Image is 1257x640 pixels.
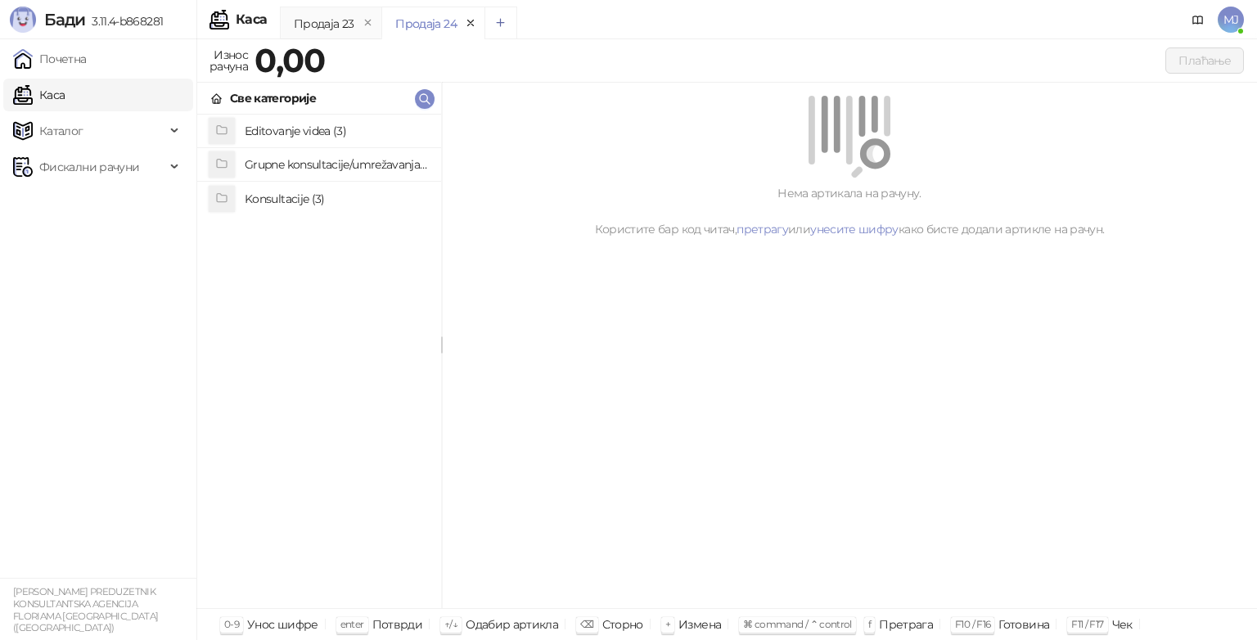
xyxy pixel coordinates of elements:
[462,184,1237,238] div: Нема артикала на рачуну. Користите бар код читач, или како бисте додали артикле на рачун.
[85,14,163,29] span: 3.11.4-b868281
[39,151,139,183] span: Фискални рачуни
[737,222,788,237] a: претрагу
[197,115,441,608] div: grid
[810,222,899,237] a: унесите шифру
[460,16,481,30] button: remove
[444,618,457,630] span: ↑/↓
[230,89,316,107] div: Све категорије
[245,151,428,178] h4: Grupne konsultacije/umrežavanja/obuke (2)
[1071,618,1103,630] span: F11 / F17
[868,618,871,630] span: f
[10,7,36,33] img: Logo
[358,16,379,30] button: remove
[13,79,65,111] a: Каса
[580,618,593,630] span: ⌫
[484,7,517,39] button: Add tab
[13,43,87,75] a: Почетна
[998,614,1049,635] div: Готовина
[1165,47,1244,74] button: Плаћање
[206,44,251,77] div: Износ рачуна
[955,618,990,630] span: F10 / F16
[255,40,325,80] strong: 0,00
[44,10,85,29] span: Бади
[678,614,721,635] div: Измена
[602,614,643,635] div: Сторно
[340,618,364,630] span: enter
[743,618,852,630] span: ⌘ command / ⌃ control
[665,618,670,630] span: +
[39,115,83,147] span: Каталог
[236,13,267,26] div: Каса
[372,614,423,635] div: Потврди
[13,586,158,633] small: [PERSON_NAME] PREDUZETNIK KONSULTANTSKA AGENCIJA FLORIAMA [GEOGRAPHIC_DATA] ([GEOGRAPHIC_DATA])
[245,186,428,212] h4: Konsultacije (3)
[245,118,428,144] h4: Editovanje videa (3)
[1185,7,1211,33] a: Документација
[247,614,318,635] div: Унос шифре
[395,15,457,33] div: Продаја 24
[466,614,558,635] div: Одабир артикла
[294,15,354,33] div: Продаја 23
[879,614,933,635] div: Претрага
[224,618,239,630] span: 0-9
[1112,614,1133,635] div: Чек
[1218,7,1244,33] span: MJ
